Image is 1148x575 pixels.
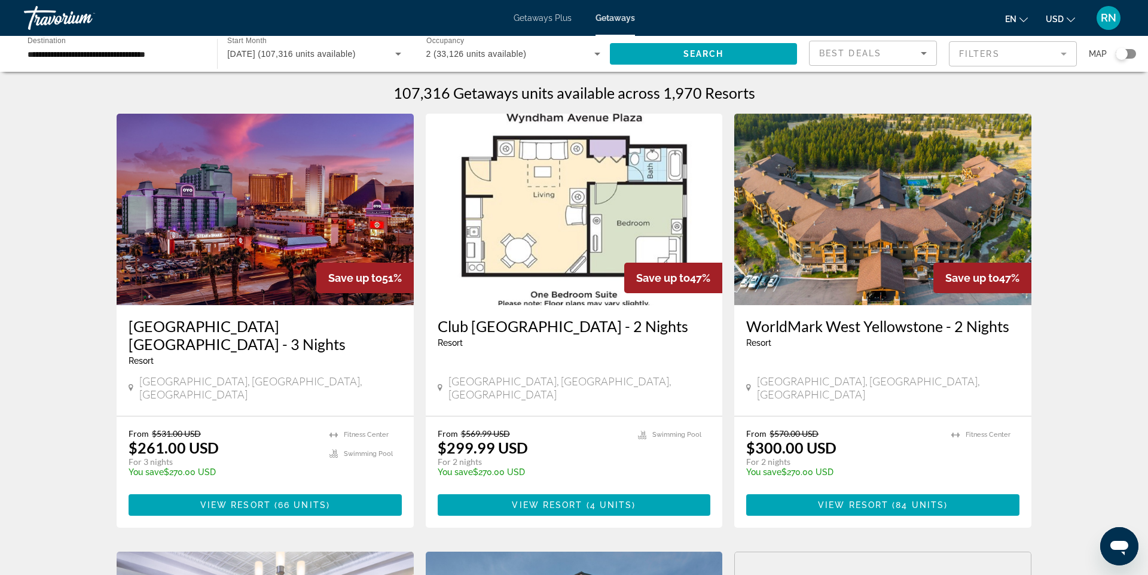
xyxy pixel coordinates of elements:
[1046,10,1075,28] button: Change currency
[426,49,527,59] span: 2 (33,126 units available)
[129,467,164,477] span: You save
[746,467,781,477] span: You save
[1089,45,1107,62] span: Map
[746,439,836,457] p: $300.00 USD
[746,317,1019,335] a: WorldMark West Yellowstone - 2 Nights
[227,37,267,45] span: Start Month
[438,439,528,457] p: $299.99 USD
[129,356,154,366] span: Resort
[24,2,143,34] a: Travorium
[636,272,690,284] span: Save up to
[652,431,701,439] span: Swimming Pool
[129,494,402,516] button: View Resort(66 units)
[316,263,414,293] div: 51%
[734,114,1031,305] img: A411E01X.jpg
[590,500,633,510] span: 4 units
[819,46,927,60] mat-select: Sort by
[438,338,463,348] span: Resort
[933,263,1031,293] div: 47%
[945,272,999,284] span: Save up to
[966,431,1010,439] span: Fitness Center
[746,338,771,348] span: Resort
[344,450,393,458] span: Swimming Pool
[514,13,572,23] a: Getaways Plus
[438,428,458,439] span: From
[448,375,711,401] span: [GEOGRAPHIC_DATA], [GEOGRAPHIC_DATA], [GEOGRAPHIC_DATA]
[1100,527,1138,565] iframe: Button to launch messaging window
[770,428,819,439] span: $570.00 USD
[1046,14,1064,24] span: USD
[624,263,722,293] div: 47%
[438,467,473,477] span: You save
[393,84,755,102] h1: 107,316 Getaways units available across 1,970 Resorts
[596,13,635,23] a: Getaways
[1005,14,1016,24] span: en
[129,317,402,353] a: [GEOGRAPHIC_DATA] [GEOGRAPHIC_DATA] - 3 Nights
[139,375,402,401] span: [GEOGRAPHIC_DATA], [GEOGRAPHIC_DATA], [GEOGRAPHIC_DATA]
[746,428,767,439] span: From
[1005,10,1028,28] button: Change language
[819,48,881,58] span: Best Deals
[1093,5,1124,31] button: User Menu
[271,500,330,510] span: ( )
[129,467,317,477] p: $270.00 USD
[129,428,149,439] span: From
[683,49,724,59] span: Search
[746,494,1019,516] button: View Resort(84 units)
[200,500,271,510] span: View Resort
[129,457,317,467] p: For 3 nights
[583,500,636,510] span: ( )
[438,467,627,477] p: $270.00 USD
[610,43,797,65] button: Search
[438,317,711,335] a: Club [GEOGRAPHIC_DATA] - 2 Nights
[278,500,326,510] span: 66 units
[896,500,944,510] span: 84 units
[889,500,948,510] span: ( )
[818,500,889,510] span: View Resort
[461,428,510,439] span: $569.99 USD
[227,49,356,59] span: [DATE] (107,316 units available)
[438,457,627,467] p: For 2 nights
[949,41,1077,67] button: Filter
[344,431,389,439] span: Fitness Center
[746,457,939,467] p: For 2 nights
[757,375,1019,401] span: [GEOGRAPHIC_DATA], [GEOGRAPHIC_DATA], [GEOGRAPHIC_DATA]
[746,467,939,477] p: $270.00 USD
[152,428,201,439] span: $531.00 USD
[426,37,464,45] span: Occupancy
[328,272,382,284] span: Save up to
[426,114,723,305] img: 1450F01X.jpg
[438,494,711,516] button: View Resort(4 units)
[512,500,582,510] span: View Resort
[1101,12,1116,24] span: RN
[129,439,219,457] p: $261.00 USD
[117,114,414,305] img: RM79E01X.jpg
[28,36,66,44] span: Destination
